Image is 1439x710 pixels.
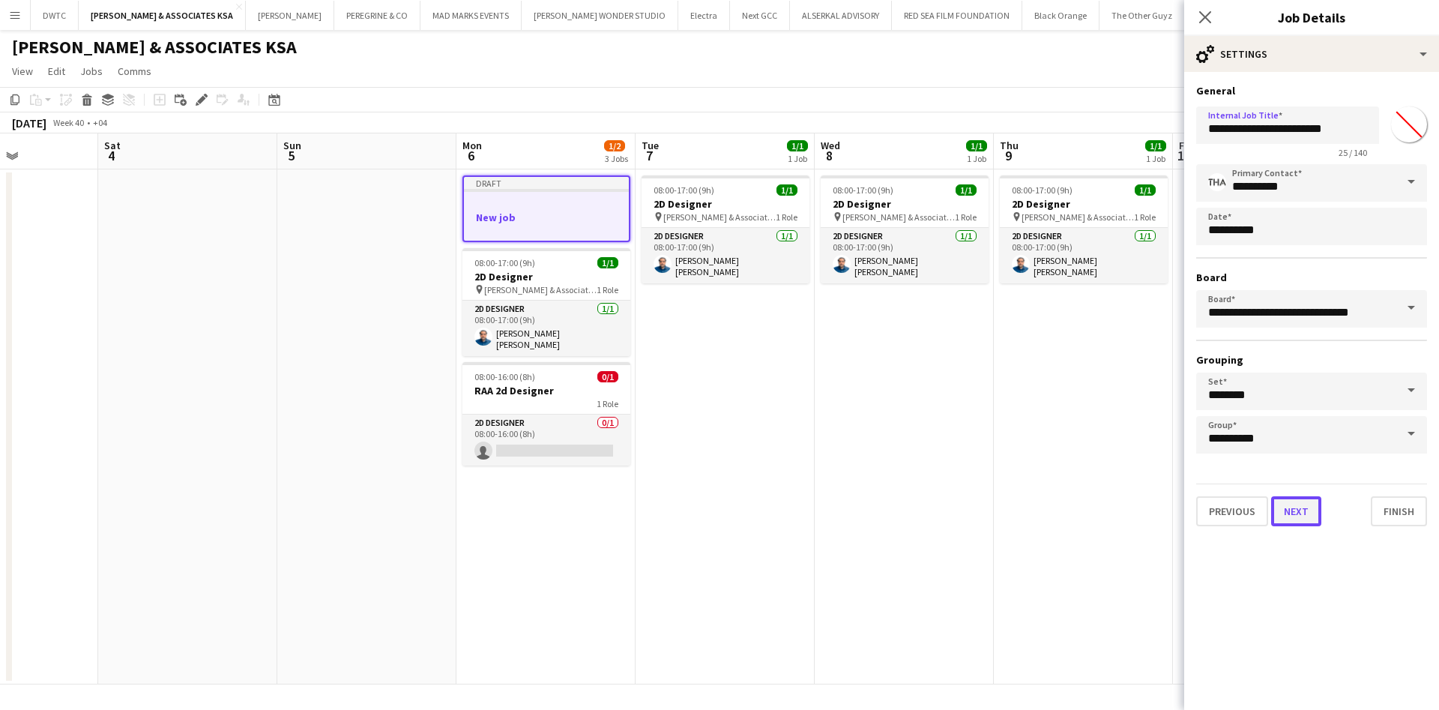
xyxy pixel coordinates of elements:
[1146,153,1165,164] div: 1 Job
[597,284,618,295] span: 1 Role
[462,384,630,397] h3: RAA 2d Designer
[12,115,46,130] div: [DATE]
[334,1,420,30] button: PEREGRINE & CO
[283,139,301,152] span: Sun
[112,61,157,81] a: Comms
[730,1,790,30] button: Next GCC
[678,1,730,30] button: Electra
[642,228,809,283] app-card-role: 2D Designer1/108:00-17:00 (9h)[PERSON_NAME] [PERSON_NAME]
[484,284,597,295] span: [PERSON_NAME] & Associates KSA
[642,197,809,211] h3: 2D Designer
[1012,184,1073,196] span: 08:00-17:00 (9h)
[833,184,893,196] span: 08:00-17:00 (9h)
[842,211,955,223] span: [PERSON_NAME] & Associates KSA
[818,147,840,164] span: 8
[1000,228,1168,283] app-card-role: 2D Designer1/108:00-17:00 (9h)[PERSON_NAME] [PERSON_NAME]
[605,153,628,164] div: 3 Jobs
[776,211,797,223] span: 1 Role
[1196,271,1427,284] h3: Board
[821,175,989,283] app-job-card: 08:00-17:00 (9h)1/12D Designer [PERSON_NAME] & Associates KSA1 Role2D Designer1/108:00-17:00 (9h)...
[1177,147,1191,164] span: 10
[104,139,121,152] span: Sat
[474,257,535,268] span: 08:00-17:00 (9h)
[1184,7,1439,27] h3: Job Details
[462,415,630,466] app-card-role: 2D Designer0/108:00-16:00 (8h)
[642,139,659,152] span: Tue
[966,140,987,151] span: 1/1
[654,184,714,196] span: 08:00-17:00 (9h)
[1000,197,1168,211] h3: 2D Designer
[462,362,630,466] app-job-card: 08:00-16:00 (8h)0/1RAA 2d Designer1 Role2D Designer0/108:00-16:00 (8h)
[464,211,629,224] h3: New job
[788,153,807,164] div: 1 Job
[955,211,977,223] span: 1 Role
[821,139,840,152] span: Wed
[956,184,977,196] span: 1/1
[1099,1,1185,30] button: The Other Guyz
[790,1,892,30] button: ALSERKAL ADVISORY
[80,64,103,78] span: Jobs
[464,177,629,189] div: Draft
[998,147,1019,164] span: 9
[1184,36,1439,72] div: Settings
[1000,175,1168,283] app-job-card: 08:00-17:00 (9h)1/12D Designer [PERSON_NAME] & Associates KSA1 Role2D Designer1/108:00-17:00 (9h)...
[522,1,678,30] button: [PERSON_NAME] WONDER STUDIO
[1271,496,1321,526] button: Next
[462,175,630,242] app-job-card: DraftNew job
[48,64,65,78] span: Edit
[821,197,989,211] h3: 2D Designer
[892,1,1022,30] button: RED SEA FILM FOUNDATION
[967,153,986,164] div: 1 Job
[1145,140,1166,151] span: 1/1
[420,1,522,30] button: MAD MARKS EVENTS
[642,175,809,283] app-job-card: 08:00-17:00 (9h)1/12D Designer [PERSON_NAME] & Associates KSA1 Role2D Designer1/108:00-17:00 (9h)...
[93,117,107,128] div: +04
[787,140,808,151] span: 1/1
[1196,496,1268,526] button: Previous
[1179,139,1191,152] span: Fri
[31,1,79,30] button: DWTC
[12,36,297,58] h1: [PERSON_NAME] & ASSOCIATES KSA
[1135,184,1156,196] span: 1/1
[460,147,482,164] span: 6
[74,61,109,81] a: Jobs
[597,257,618,268] span: 1/1
[79,1,246,30] button: [PERSON_NAME] & ASSOCIATES KSA
[246,1,334,30] button: [PERSON_NAME]
[597,398,618,409] span: 1 Role
[102,147,121,164] span: 4
[462,139,482,152] span: Mon
[118,64,151,78] span: Comms
[49,117,87,128] span: Week 40
[462,248,630,356] app-job-card: 08:00-17:00 (9h)1/12D Designer [PERSON_NAME] & Associates KSA1 Role2D Designer1/108:00-17:00 (9h)...
[462,270,630,283] h3: 2D Designer
[474,371,535,382] span: 08:00-16:00 (8h)
[1000,139,1019,152] span: Thu
[281,147,301,164] span: 5
[1327,147,1379,158] span: 25 / 140
[821,228,989,283] app-card-role: 2D Designer1/108:00-17:00 (9h)[PERSON_NAME] [PERSON_NAME]
[1022,211,1134,223] span: [PERSON_NAME] & Associates KSA
[1196,353,1427,367] h3: Grouping
[6,61,39,81] a: View
[462,301,630,356] app-card-role: 2D Designer1/108:00-17:00 (9h)[PERSON_NAME] [PERSON_NAME]
[776,184,797,196] span: 1/1
[42,61,71,81] a: Edit
[12,64,33,78] span: View
[1022,1,1099,30] button: Black Orange
[663,211,776,223] span: [PERSON_NAME] & Associates KSA
[639,147,659,164] span: 7
[1371,496,1427,526] button: Finish
[1134,211,1156,223] span: 1 Role
[604,140,625,151] span: 1/2
[597,371,618,382] span: 0/1
[1196,84,1427,97] h3: General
